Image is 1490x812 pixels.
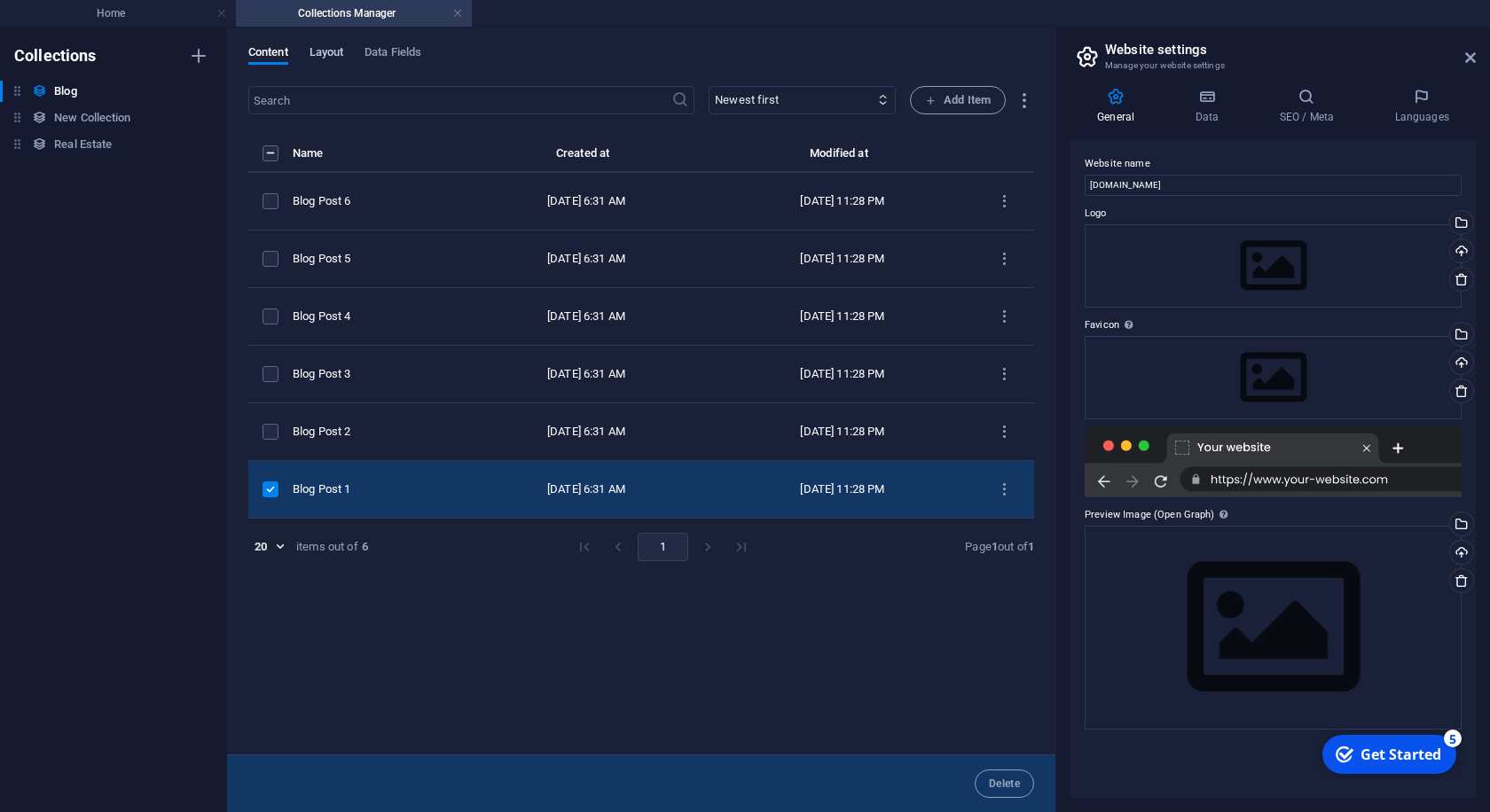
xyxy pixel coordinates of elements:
[725,481,960,497] div: [DATE] 11:28 PM
[1070,88,1168,125] h4: General
[992,540,998,553] strong: 1
[1368,88,1476,125] h4: Languages
[5,7,139,46] div: Get Started 5 items remaining, 0% complete
[1085,526,1462,729] div: Select files from the file manager, stock photos, or upload file(s)
[293,308,448,324] div: Blog Post 4
[293,424,448,440] div: Blog Post 2
[293,143,462,173] th: Name
[925,90,991,111] span: Add Item
[365,42,421,66] span: Data Fields
[725,424,960,440] div: [DATE] 11:28 PM
[296,539,358,555] div: items out of
[725,308,960,324] div: [DATE] 11:28 PM
[1252,88,1368,125] h4: SEO / Meta
[248,539,289,555] div: 20
[293,193,448,209] div: Blog Post 6
[362,539,368,555] strong: 6
[1085,203,1462,224] label: Logo
[975,769,1034,798] button: delete
[965,539,1034,555] div: Page out of
[1085,504,1462,526] label: Preview Image (Open Graph)
[638,533,688,561] button: page 1
[725,193,960,209] div: [DATE] 11:28 PM
[568,533,758,561] nav: pagination navigation
[248,86,671,114] input: Search
[54,107,130,129] h6: New Collection
[248,143,1034,519] table: items list
[476,251,697,267] div: [DATE] 6:31 AM
[43,17,124,36] div: Get Started
[476,424,697,440] div: [DATE] 6:31 AM
[293,481,448,497] div: Blog Post 1
[1168,88,1252,125] h4: Data
[710,143,974,173] th: Modified at
[1085,175,1462,196] input: Name...
[236,4,472,23] h4: Collections Manager
[1085,153,1462,175] label: Website name
[476,481,697,497] div: [DATE] 6:31 AM
[476,308,697,324] div: [DATE] 6:31 AM
[989,778,1020,789] span: Delete
[476,366,697,382] div: [DATE] 6:31 AM
[293,251,448,267] div: Blog Post 5
[293,366,448,382] div: Blog Post 3
[54,81,76,102] h6: Blog
[910,86,1006,114] button: Add Item
[725,366,960,382] div: [DATE] 11:28 PM
[462,143,711,173] th: Created at
[1105,58,1440,74] h3: Manage your website settings
[1105,42,1476,58] h2: Website settings
[54,134,112,155] h6: Real Estate
[1085,315,1462,336] label: Favicon
[725,251,960,267] div: [DATE] 11:28 PM
[476,193,697,209] div: [DATE] 6:31 AM
[310,42,344,66] span: Layout
[1085,336,1462,419] div: Select files from the file manager, stock photos, or upload file(s)
[188,45,209,66] i: Create new collection
[1028,540,1034,553] strong: 1
[1085,224,1462,308] div: Select files from the file manager, stock photos, or upload file(s)
[127,2,145,20] div: 5
[248,42,288,66] span: Content
[14,45,97,66] h6: Collections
